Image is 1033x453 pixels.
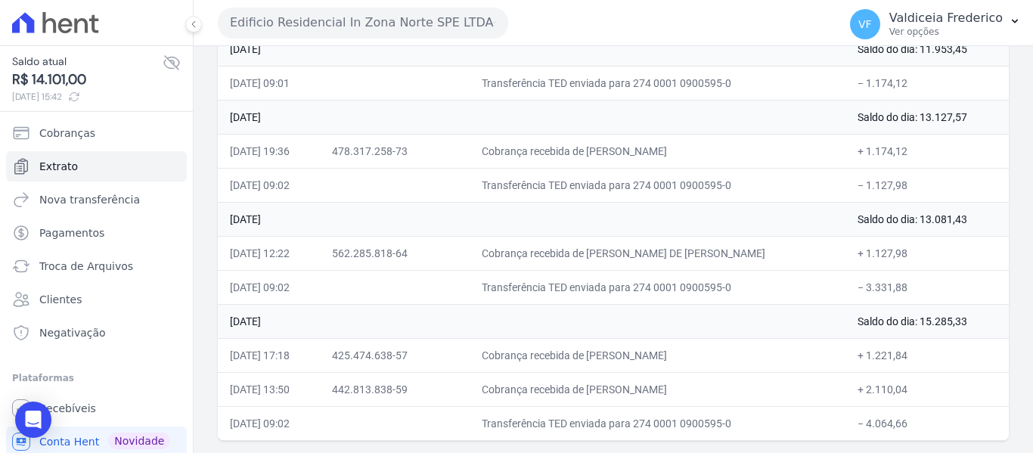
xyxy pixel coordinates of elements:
td: [DATE] 09:01 [218,66,320,100]
td: − 3.331,88 [845,270,1009,304]
div: Plataformas [12,369,181,387]
td: Cobrança recebida de [PERSON_NAME] [470,134,845,168]
span: R$ 14.101,00 [12,70,163,90]
td: Saldo do dia: 11.953,45 [845,32,1009,66]
td: Cobrança recebida de [PERSON_NAME] [470,338,845,372]
td: Cobrança recebida de [PERSON_NAME] [470,372,845,406]
td: Transferência TED enviada para 274 0001 0900595-0 [470,168,845,202]
td: 442.813.838-59 [320,372,470,406]
td: + 1.174,12 [845,134,1009,168]
td: Transferência TED enviada para 274 0001 0900595-0 [470,66,845,100]
td: − 1.174,12 [845,66,1009,100]
td: [DATE] [218,202,845,236]
button: VF Valdiceia Frederico Ver opções [838,3,1033,45]
a: Pagamentos [6,218,187,248]
span: Cobranças [39,126,95,141]
a: Negativação [6,318,187,348]
div: Open Intercom Messenger [15,402,51,438]
td: + 2.110,04 [845,372,1009,406]
td: Saldo do dia: 15.285,33 [845,304,1009,338]
span: Clientes [39,292,82,307]
span: Troca de Arquivos [39,259,133,274]
td: Cobrança recebida de [PERSON_NAME] DE [PERSON_NAME] [470,236,845,270]
td: Saldo do dia: 13.127,57 [845,100,1009,134]
td: [DATE] 12:22 [218,236,320,270]
td: + 1.221,84 [845,338,1009,372]
td: Saldo do dia: 13.081,43 [845,202,1009,236]
span: Conta Hent [39,434,99,449]
a: Nova transferência [6,185,187,215]
span: Extrato [39,159,78,174]
span: Pagamentos [39,225,104,240]
span: Nova transferência [39,192,140,207]
td: [DATE] [218,32,845,66]
span: VF [858,19,872,29]
td: 425.474.638-57 [320,338,470,372]
td: Transferência TED enviada para 274 0001 0900595-0 [470,270,845,304]
td: [DATE] [218,304,845,338]
td: [DATE] 13:50 [218,372,320,406]
td: [DATE] [218,100,845,134]
span: Novidade [108,433,170,449]
a: Cobranças [6,118,187,148]
p: Valdiceia Frederico [889,11,1003,26]
span: [DATE] 15:42 [12,90,163,104]
span: Negativação [39,325,106,340]
a: Extrato [6,151,187,182]
td: [DATE] 09:02 [218,168,320,202]
td: [DATE] 09:02 [218,270,320,304]
p: Ver opções [889,26,1003,38]
td: [DATE] 17:18 [218,338,320,372]
a: Recebíveis [6,393,187,424]
span: Saldo atual [12,54,163,70]
td: − 4.064,66 [845,406,1009,440]
td: − 1.127,98 [845,168,1009,202]
span: Recebíveis [39,401,96,416]
td: Transferência TED enviada para 274 0001 0900595-0 [470,406,845,440]
td: 562.285.818-64 [320,236,470,270]
td: [DATE] 09:02 [218,406,320,440]
td: + 1.127,98 [845,236,1009,270]
td: [DATE] 19:36 [218,134,320,168]
button: Edificio Residencial In Zona Norte SPE LTDA [218,8,508,38]
a: Troca de Arquivos [6,251,187,281]
td: 478.317.258-73 [320,134,470,168]
a: Clientes [6,284,187,315]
